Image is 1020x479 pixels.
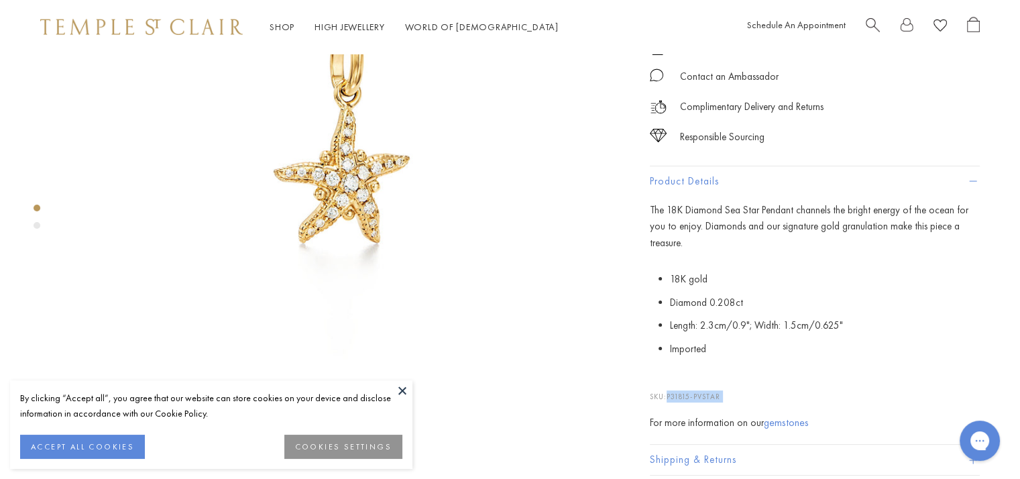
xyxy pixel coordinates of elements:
[650,377,980,403] p: SKU:
[764,415,809,429] a: gemstones
[747,19,846,31] a: Schedule An Appointment
[284,435,402,459] button: COOKIES SETTINGS
[405,21,559,33] a: World of [DEMOGRAPHIC_DATA]World of [DEMOGRAPHIC_DATA]
[680,129,764,146] div: Responsible Sourcing
[670,319,843,332] span: Length: 2.3cm/0.9"; Width: 1.5cm/0.625"
[650,68,663,82] img: MessageIcon-01_2.svg
[34,201,40,239] div: Product gallery navigation
[650,129,667,142] img: icon_sourcing.svg
[670,296,743,309] span: Diamond 0.208ct
[670,272,707,286] span: 18K gold
[40,19,243,35] img: Temple St. Clair
[270,19,559,36] nav: Main navigation
[650,445,980,475] button: Shipping & Returns
[933,17,947,38] a: View Wishlist
[270,21,294,33] a: ShopShop
[953,416,1007,466] iframe: Gorgias live chat messenger
[20,435,145,459] button: ACCEPT ALL COOKIES
[667,392,720,401] span: P31815-PVSTAR
[680,68,779,85] div: Contact an Ambassador
[967,17,980,38] a: Open Shopping Bag
[866,17,880,38] a: Search
[650,166,980,197] button: Product Details
[650,415,980,431] div: For more information on our
[650,99,667,115] img: icon_delivery.svg
[650,202,980,252] p: The 18K Diamond Sea Star Pendant channels the bright energy of the ocean for you to enjoy. Diamon...
[315,21,385,33] a: High JewelleryHigh Jewellery
[670,342,706,356] span: Imported
[20,390,402,421] div: By clicking “Accept all”, you agree that our website can store cookies on your device and disclos...
[680,99,824,115] p: Complimentary Delivery and Returns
